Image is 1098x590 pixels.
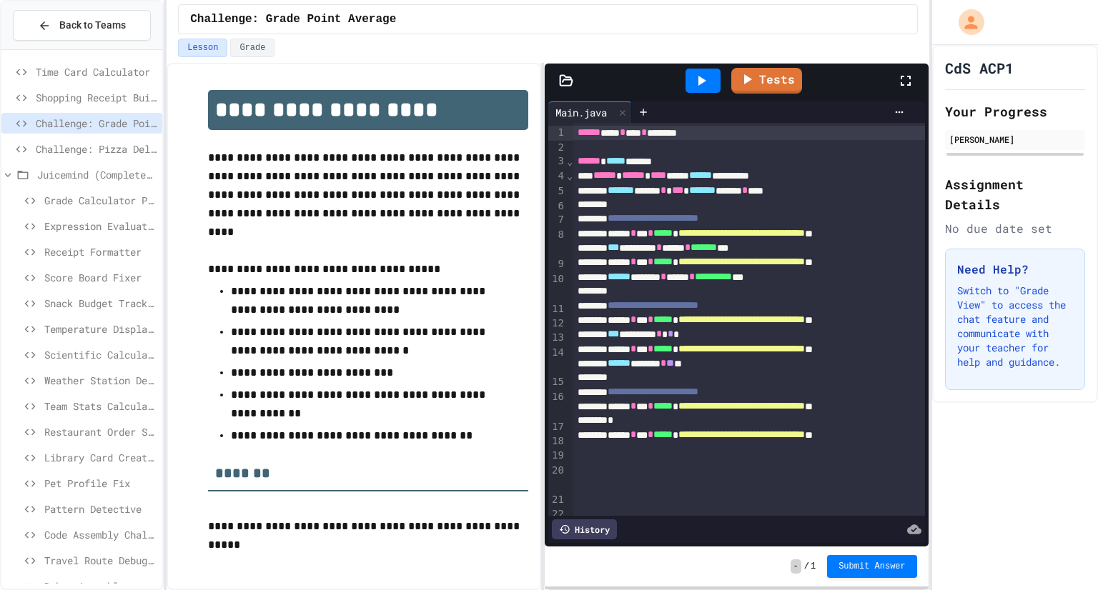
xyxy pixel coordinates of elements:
[945,101,1085,121] h2: Your Progress
[44,244,157,259] span: Receipt Formatter
[548,390,566,420] div: 16
[44,553,157,568] span: Travel Route Debugger
[945,174,1085,214] h2: Assignment Details
[552,519,617,539] div: History
[44,347,157,362] span: Scientific Calculator
[548,434,566,449] div: 18
[548,141,566,155] div: 2
[548,272,566,302] div: 10
[945,220,1085,237] div: No due date set
[44,219,157,234] span: Expression Evaluator Fix
[548,228,566,258] div: 8
[36,90,157,105] span: Shopping Receipt Builder
[804,561,809,572] span: /
[548,375,566,390] div: 15
[548,154,566,169] div: 3
[548,302,566,317] div: 11
[791,559,801,574] span: -
[548,346,566,376] div: 14
[44,373,157,388] span: Weather Station Debugger
[548,464,566,494] div: 20
[548,213,566,228] div: 7
[957,261,1073,278] h3: Need Help?
[827,555,917,578] button: Submit Answer
[36,141,157,156] span: Challenge: Pizza Delivery Calculator
[811,561,816,572] span: 1
[178,39,227,57] button: Lesson
[731,68,802,94] a: Tests
[13,10,151,41] button: Back to Teams
[949,133,1081,146] div: [PERSON_NAME]
[190,11,396,28] span: Challenge: Grade Point Average
[44,527,157,542] span: Code Assembly Challenge
[44,501,157,516] span: Pattern Detective
[59,18,126,33] span: Back to Teams
[44,270,157,285] span: Score Board Fixer
[957,284,1073,369] p: Switch to "Grade View" to access the chat feature and communicate with your teacher for help and ...
[548,331,566,346] div: 13
[944,6,988,39] div: My Account
[44,296,157,311] span: Snack Budget Tracker
[36,116,157,131] span: Challenge: Grade Point Average
[44,399,157,414] span: Team Stats Calculator
[548,420,566,435] div: 17
[37,167,157,182] span: Juicemind (Completed) Excersizes
[548,316,566,331] div: 12
[36,64,157,79] span: Time Card Calculator
[548,449,566,464] div: 19
[566,170,573,181] span: Fold line
[548,184,566,199] div: 5
[548,507,566,537] div: 22
[44,321,157,336] span: Temperature Display Fix
[230,39,274,57] button: Grade
[44,193,157,208] span: Grade Calculator Pro
[548,101,632,123] div: Main.java
[44,424,157,439] span: Restaurant Order System
[548,105,614,120] div: Main.java
[839,561,906,572] span: Submit Answer
[44,450,157,465] span: Library Card Creator
[44,476,157,491] span: Pet Profile Fix
[548,126,566,141] div: 1
[548,493,566,507] div: 21
[548,169,566,184] div: 4
[548,199,566,214] div: 6
[548,257,566,272] div: 9
[566,156,573,167] span: Fold line
[945,58,1014,78] h1: CdS ACP1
